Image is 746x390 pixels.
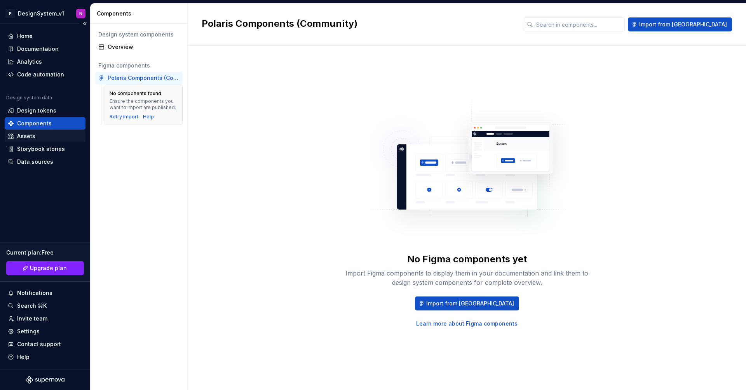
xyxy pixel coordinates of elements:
[17,302,47,310] div: Search ⌘K
[5,117,85,130] a: Components
[17,71,64,78] div: Code automation
[6,261,84,275] a: Upgrade plan
[415,296,519,310] button: Import from [GEOGRAPHIC_DATA]
[6,95,52,101] div: Design system data
[628,17,732,31] button: Import from [GEOGRAPHIC_DATA]
[110,114,138,120] button: Retry import
[17,353,30,361] div: Help
[5,156,85,168] a: Data sources
[17,340,61,348] div: Contact support
[202,17,514,30] h2: Polaris Components (Community)
[98,31,180,38] div: Design system components
[95,72,183,84] a: Polaris Components (Community)
[17,107,56,114] div: Design tokens
[2,5,89,22] button: PDesignSystem_v1N
[110,90,161,97] div: No components found
[17,289,52,297] div: Notifications
[17,45,59,53] div: Documentation
[5,9,15,18] div: P
[17,120,52,127] div: Components
[17,32,33,40] div: Home
[5,287,85,299] button: Notifications
[17,328,40,335] div: Settings
[108,74,180,82] div: Polaris Components (Community)
[79,10,82,17] div: N
[108,43,180,51] div: Overview
[343,269,591,287] div: Import Figma components to display them in your documentation and link them to design system comp...
[26,376,64,384] svg: Supernova Logo
[98,62,180,69] div: Figma components
[17,145,65,153] div: Storybook stories
[407,253,527,265] div: No Figma components yet
[5,130,85,142] a: Assets
[79,18,90,29] button: Collapse sidebar
[17,132,35,140] div: Assets
[110,98,178,111] div: Ensure the components you want to import are published.
[639,21,727,28] span: Import from [GEOGRAPHIC_DATA]
[426,300,514,307] span: Import from [GEOGRAPHIC_DATA]
[95,41,183,53] a: Overview
[533,17,625,31] input: Search in components...
[5,351,85,363] button: Help
[5,325,85,338] a: Settings
[5,30,85,42] a: Home
[5,143,85,155] a: Storybook stories
[17,158,53,166] div: Data sources
[17,315,47,322] div: Invite team
[5,104,85,117] a: Design tokens
[18,10,64,17] div: DesignSystem_v1
[6,249,84,257] div: Current plan : Free
[5,55,85,68] a: Analytics
[97,10,184,17] div: Components
[17,58,42,66] div: Analytics
[5,300,85,312] button: Search ⌘K
[5,68,85,81] a: Code automation
[30,264,67,272] span: Upgrade plan
[416,320,518,328] a: Learn more about Figma components
[5,338,85,350] button: Contact support
[5,312,85,325] a: Invite team
[143,114,154,120] a: Help
[5,43,85,55] a: Documentation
